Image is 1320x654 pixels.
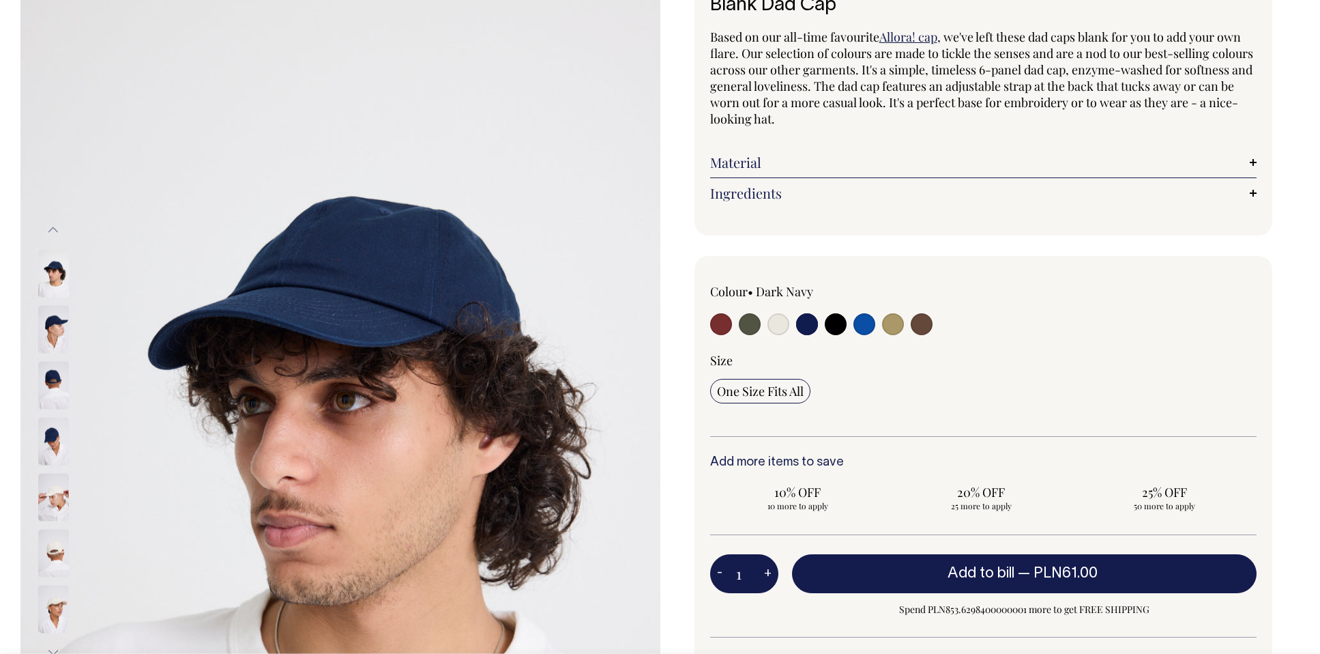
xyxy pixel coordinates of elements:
span: PLN61.00 [1033,567,1098,580]
button: - [710,560,729,588]
img: natural [38,473,69,521]
input: One Size Fits All [710,379,810,403]
img: natural [38,585,69,633]
span: 25% OFF [1084,484,1246,500]
span: — [1018,567,1101,580]
span: 50 more to apply [1084,500,1246,511]
img: dark-navy [38,305,69,353]
a: Allora! cap [879,29,937,45]
a: Ingredients [710,185,1257,201]
span: Spend PLN853.6298400000001 more to get FREE SHIPPING [792,601,1257,618]
span: 10 more to apply [717,500,879,511]
span: , we've left these dad caps blank for you to add your own flare. Our selection of colours are mad... [710,29,1253,127]
input: 10% OFF 10 more to apply [710,480,885,515]
button: Add to bill —PLN61.00 [792,554,1257,593]
span: • [748,283,753,300]
input: 20% OFF 25 more to apply [894,480,1069,515]
span: Add to bill [948,567,1014,580]
input: 25% OFF 50 more to apply [1077,480,1252,515]
label: Dark Navy [756,283,813,300]
span: One Size Fits All [717,383,804,399]
img: dark-navy [38,361,69,409]
span: 20% OFF [900,484,1062,500]
img: dark-navy [38,417,69,465]
div: Colour [710,283,929,300]
button: Previous [43,215,63,246]
h6: Add more items to save [710,456,1257,470]
span: 10% OFF [717,484,879,500]
span: Based on our all-time favourite [710,29,879,45]
span: 25 more to apply [900,500,1062,511]
div: Size [710,352,1257,369]
button: + [757,560,778,588]
img: dark-navy [38,249,69,297]
a: Material [710,154,1257,171]
img: natural [38,529,69,577]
